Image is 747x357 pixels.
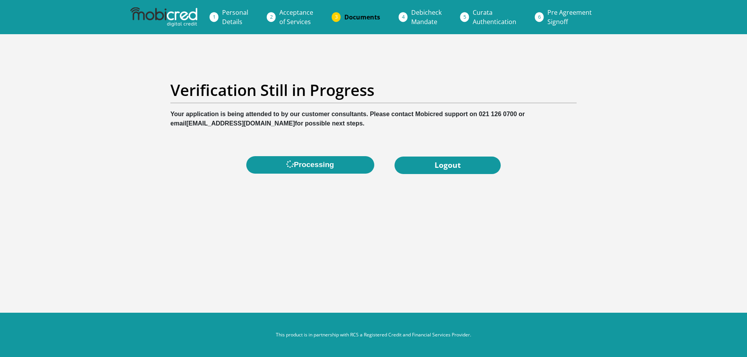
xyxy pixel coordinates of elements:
h2: Verification Still in Progress [170,81,577,99]
button: Processing [246,156,374,174]
span: Documents [344,13,380,21]
a: Documents [338,9,386,25]
a: Logout [395,157,501,174]
img: mobicred logo [130,7,197,27]
a: PersonalDetails [216,5,254,30]
a: DebicheckMandate [405,5,448,30]
span: Curata Authentication [473,8,516,26]
b: Your application is being attended to by our customer consultants. Please contact Mobicred suppor... [170,111,525,127]
span: Debicheck Mandate [411,8,442,26]
p: This product is in partnership with RCS a Registered Credit and Financial Services Provider. [158,331,589,338]
span: Personal Details [222,8,248,26]
span: Pre Agreement Signoff [547,8,592,26]
span: Acceptance of Services [279,8,313,26]
a: CurataAuthentication [466,5,523,30]
a: Pre AgreementSignoff [541,5,598,30]
a: Acceptanceof Services [273,5,319,30]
